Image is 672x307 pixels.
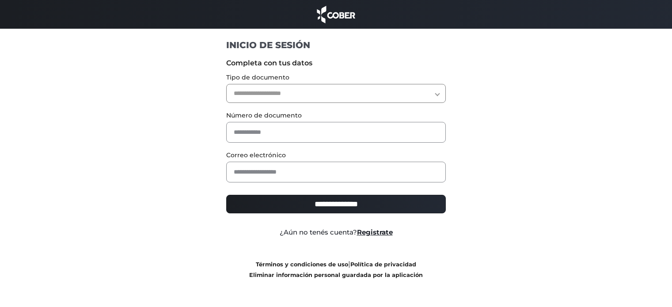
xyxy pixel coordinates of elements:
[226,39,446,51] h1: INICIO DE SESIÓN
[226,111,446,120] label: Número de documento
[350,261,416,268] a: Política de privacidad
[226,73,446,82] label: Tipo de documento
[220,227,452,238] div: ¿Aún no tenés cuenta?
[357,228,393,236] a: Registrate
[249,272,423,278] a: Eliminar información personal guardada por la aplicación
[220,259,452,280] div: |
[256,261,348,268] a: Términos y condiciones de uso
[226,151,446,160] label: Correo electrónico
[315,4,358,24] img: cober_marca.png
[226,58,446,68] label: Completa con tus datos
